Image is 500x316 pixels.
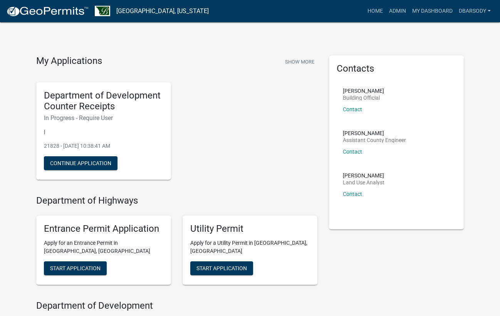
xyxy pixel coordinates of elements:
a: Dbarsody [456,4,494,18]
button: Start Application [44,261,107,275]
p: Apply for an Entrance Permit in [GEOGRAPHIC_DATA], [GEOGRAPHIC_DATA] [44,239,163,255]
a: Home [364,4,386,18]
h6: In Progress - Require User [44,114,163,122]
a: [GEOGRAPHIC_DATA], [US_STATE] [116,5,209,18]
a: Contact [343,106,362,112]
button: Start Application [190,261,253,275]
h5: Department of Development Counter Receipts [44,90,163,112]
p: Building Official [343,95,384,100]
p: | [44,128,163,136]
a: Admin [386,4,409,18]
img: Benton County, Minnesota [95,6,110,16]
p: [PERSON_NAME] [343,130,406,136]
h5: Entrance Permit Application [44,223,163,234]
p: Land Use Analyst [343,180,384,185]
p: Assistant County Engineer [343,137,406,143]
h4: Department of Highways [36,195,317,206]
p: 21828 - [DATE] 10:38:41 AM [44,142,163,150]
a: Contact [343,191,362,197]
a: Contact [343,149,362,155]
span: Start Application [196,265,247,271]
button: Show More [282,55,317,68]
span: Start Application [50,265,101,271]
button: Continue Application [44,156,117,170]
h4: Department of Development [36,300,317,311]
a: My Dashboard [409,4,456,18]
p: [PERSON_NAME] [343,173,384,178]
h5: Utility Permit [190,223,310,234]
h4: My Applications [36,55,102,67]
p: Apply for a Utility Permit in [GEOGRAPHIC_DATA], [GEOGRAPHIC_DATA] [190,239,310,255]
p: [PERSON_NAME] [343,88,384,94]
h5: Contacts [337,63,456,74]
